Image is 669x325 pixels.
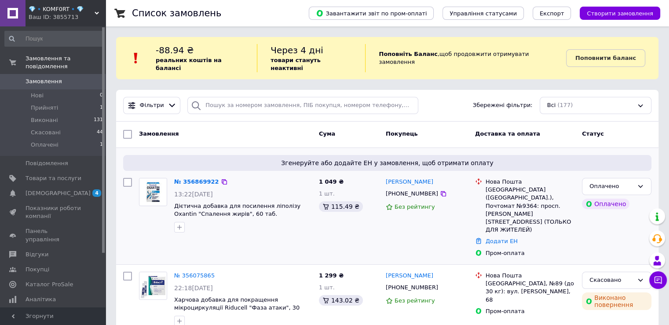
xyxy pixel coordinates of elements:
[319,130,335,137] span: Cума
[319,201,363,212] div: 115.49 ₴
[386,130,418,137] span: Покупець
[156,45,194,55] span: -88.94 ₴
[475,130,540,137] span: Доставка та оплата
[4,31,104,47] input: Пошук
[29,13,106,21] div: Ваш ID: 3855713
[31,141,58,149] span: Оплачені
[174,203,300,218] a: Дієтична добавка для посилення ліполізу Oxantin "Спалення жирів", 60 таб.
[140,101,164,110] span: Фільтри
[319,272,344,279] span: 1 299 ₴
[174,272,215,279] a: № 356075865
[139,178,167,206] img: Фото товару
[384,282,440,293] div: [PHONE_NUMBER]
[395,297,435,304] span: Без рейтингу
[450,10,517,17] span: Управління статусами
[319,284,335,291] span: 1 шт.
[26,78,62,85] span: Замовлення
[26,174,81,182] span: Товари та послуги
[26,159,68,167] span: Повідомлення
[139,272,167,300] a: Фото товару
[92,189,101,197] span: 4
[31,116,58,124] span: Виконані
[174,191,213,198] span: 13:22[DATE]
[100,92,103,100] span: 0
[31,129,61,137] span: Скасовані
[486,178,575,186] div: Нова Пошта
[582,130,604,137] span: Статус
[132,8,221,18] h1: Список замовлень
[100,141,103,149] span: 1
[271,45,323,55] span: Через 4 дні
[582,292,651,310] div: Виконано повернення
[386,178,433,186] a: [PERSON_NAME]
[174,296,300,319] a: Харчова добавка для покращення мікроциркуляції Riducell "Фаза атаки", 30 стіків по 10 мл
[486,186,575,234] div: [GEOGRAPHIC_DATA] ([GEOGRAPHIC_DATA].), Почтомат №9364: просп. [PERSON_NAME][STREET_ADDRESS] (ТОЛ...
[566,49,645,67] a: Поповнити баланс
[319,190,335,197] span: 1 шт.
[379,51,437,57] b: Поповніть Баланс
[533,7,571,20] button: Експорт
[139,130,179,137] span: Замовлення
[319,178,344,185] span: 1 049 ₴
[187,97,418,114] input: Пошук за номером замовлення, ПІБ покупця, номером телефону, Email, номером накладної
[26,55,106,70] span: Замовлення та повідомлення
[29,5,95,13] span: 💎🔹KOMF0RT🔹💎
[473,101,533,110] span: Збережені фільтри:
[486,238,518,244] a: Додати ЕН
[174,284,213,292] span: 22:18[DATE]
[582,199,629,209] div: Оплачено
[26,227,81,243] span: Панель управління
[26,281,73,288] span: Каталог ProSale
[547,101,556,110] span: Всі
[486,272,575,280] div: Нова Пошта
[316,9,427,17] span: Завантажити звіт по пром-оплаті
[319,295,363,306] div: 143.02 ₴
[26,266,49,273] span: Покупці
[486,249,575,257] div: Пром-оплата
[589,276,633,285] div: Скасовано
[395,203,435,210] span: Без рейтингу
[156,57,222,71] b: реальних коштів на балансі
[540,10,564,17] span: Експорт
[386,272,433,280] a: [PERSON_NAME]
[129,52,143,65] img: :exclamation:
[31,92,44,100] span: Нові
[97,129,103,137] span: 44
[557,102,573,108] span: (177)
[139,272,167,299] img: Фото товару
[271,57,321,71] b: товари стануть неактивні
[486,307,575,315] div: Пром-оплата
[31,104,58,112] span: Прийняті
[580,7,660,20] button: Створити замовлення
[486,280,575,304] div: [GEOGRAPHIC_DATA], №89 (до 30 кг): вул. [PERSON_NAME], 68
[589,182,633,191] div: Оплачено
[571,10,660,16] a: Створити замовлення
[174,178,219,185] a: № 356869922
[26,295,56,303] span: Аналітика
[365,44,566,72] div: , щоб продовжити отримувати замовлення
[309,7,434,20] button: Завантажити звіт по пром-оплаті
[26,189,91,197] span: [DEMOGRAPHIC_DATA]
[384,188,440,199] div: [PHONE_NUMBER]
[442,7,524,20] button: Управління статусами
[575,55,636,61] b: Поповнити баланс
[100,104,103,112] span: 1
[587,10,653,17] span: Створити замовлення
[26,251,48,259] span: Відгуки
[26,204,81,220] span: Показники роботи компанії
[649,271,667,289] button: Чат з покупцем
[127,159,648,167] span: Згенеруйте або додайте ЕН у замовлення, щоб отримати оплату
[94,116,103,124] span: 131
